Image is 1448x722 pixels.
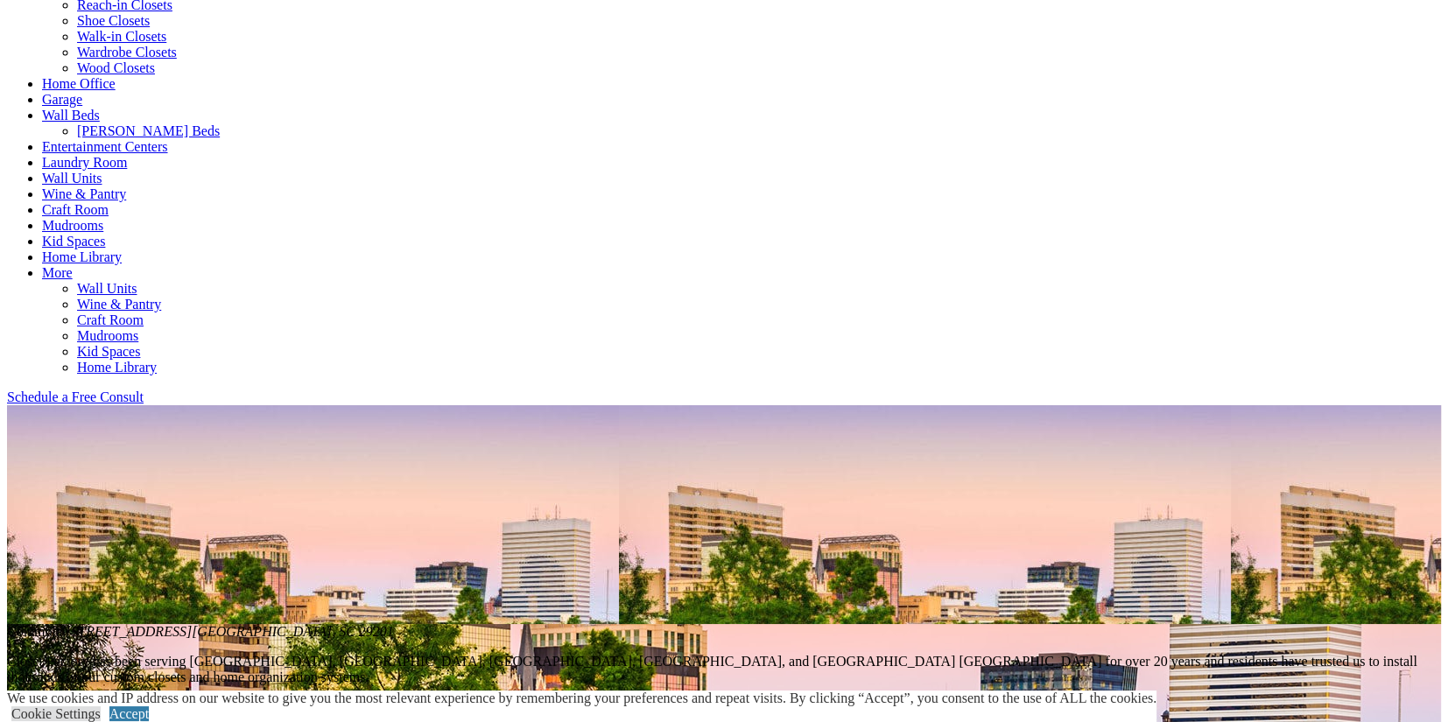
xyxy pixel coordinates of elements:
a: Kid Spaces [42,234,105,249]
a: Home Library [77,360,157,375]
a: Walk-in Closets [77,29,166,44]
a: Schedule a Free Consult (opens a dropdown menu) [7,389,144,404]
div: We use cookies and IP address on our website to give you the most relevant experience by remember... [7,690,1156,706]
a: Wardrobe Closets [77,45,177,60]
span: [GEOGRAPHIC_DATA], SC 29201 [192,624,394,639]
a: Cookie Settings [11,706,101,721]
a: [PERSON_NAME] Beds [77,123,220,138]
a: Wall Units [77,281,137,296]
a: Home Library [42,249,122,264]
a: Mudrooms [77,328,138,343]
a: Mudrooms [42,218,103,233]
a: Wall Beds [42,108,100,123]
a: Craft Room [42,202,109,217]
a: Entertainment Centers [42,139,168,154]
a: Garage [42,92,82,107]
a: Wine & Pantry [42,186,126,201]
p: Closet Factory has been serving [GEOGRAPHIC_DATA], [GEOGRAPHIC_DATA], [GEOGRAPHIC_DATA], [GEOGRAP... [7,654,1441,685]
a: Wall Units [42,171,102,186]
a: Home Office [42,76,116,91]
a: Kid Spaces [77,344,140,359]
a: Accept [109,706,149,721]
em: [STREET_ADDRESS] [66,624,394,639]
a: Laundry Room [42,155,127,170]
a: Wine & Pantry [77,297,161,312]
a: More menu text will display only on big screen [42,265,73,280]
span: Columbia [7,624,62,639]
a: Wood Closets [77,60,155,75]
a: Craft Room [77,312,144,327]
a: Shoe Closets [77,13,150,28]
